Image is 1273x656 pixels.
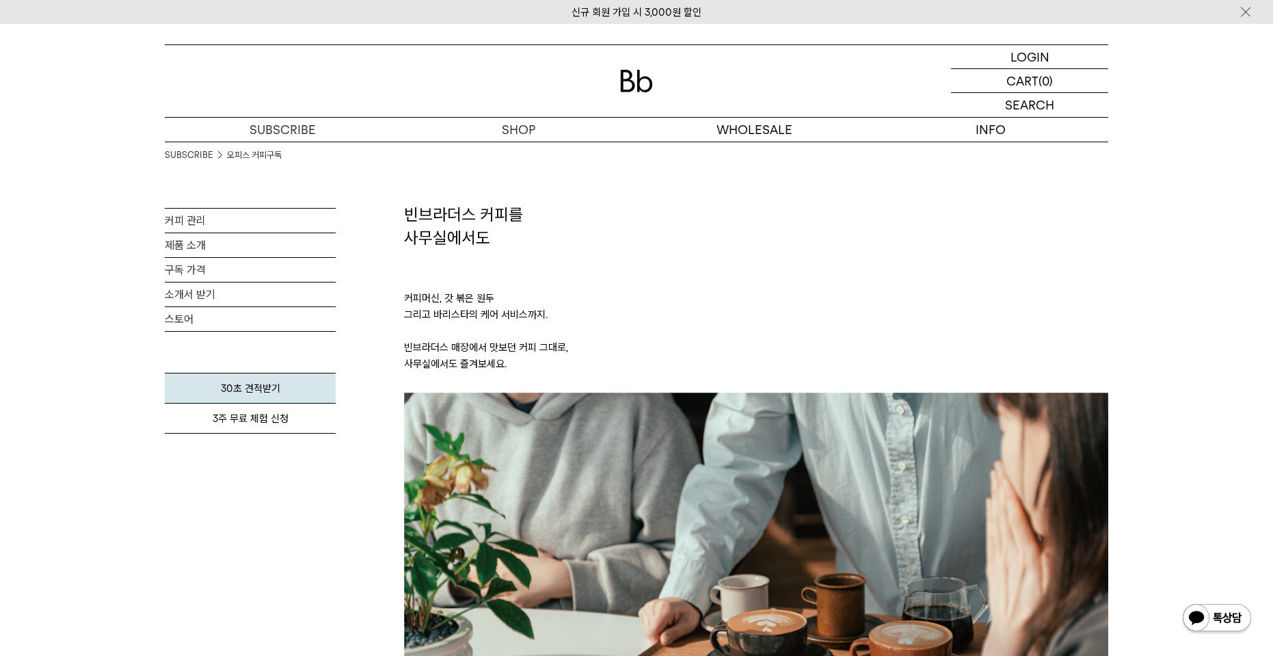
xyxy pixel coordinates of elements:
[165,307,336,331] a: 스토어
[165,233,336,257] a: 제품 소개
[165,118,401,142] a: SUBSCRIBE
[227,148,282,162] a: 오피스 커피구독
[1005,93,1054,117] p: SEARCH
[620,70,653,92] img: 로고
[404,203,1108,249] h2: 빈브라더스 커피를 사무실에서도
[951,69,1108,93] a: CART (0)
[572,6,701,18] a: 신규 회원 가입 시 3,000원 할인
[872,118,1108,142] p: INFO
[401,118,636,142] a: SHOP
[636,118,872,142] p: WHOLESALE
[1006,69,1038,92] p: CART
[165,148,213,162] a: SUBSCRIBE
[1181,603,1252,635] img: 카카오톡 채널 1:1 채팅 버튼
[165,373,336,404] a: 30초 견적받기
[1038,69,1053,92] p: (0)
[951,45,1108,69] a: LOGIN
[165,258,336,282] a: 구독 가격
[404,249,1108,393] p: 커피머신, 갓 볶은 원두 그리고 바리스타의 케어 서비스까지. 빈브라더스 매장에서 맛보던 커피 그대로, 사무실에서도 즐겨보세요.
[165,209,336,233] a: 커피 관리
[1010,45,1049,68] p: LOGIN
[165,283,336,306] a: 소개서 받기
[165,404,336,434] a: 3주 무료 체험 신청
